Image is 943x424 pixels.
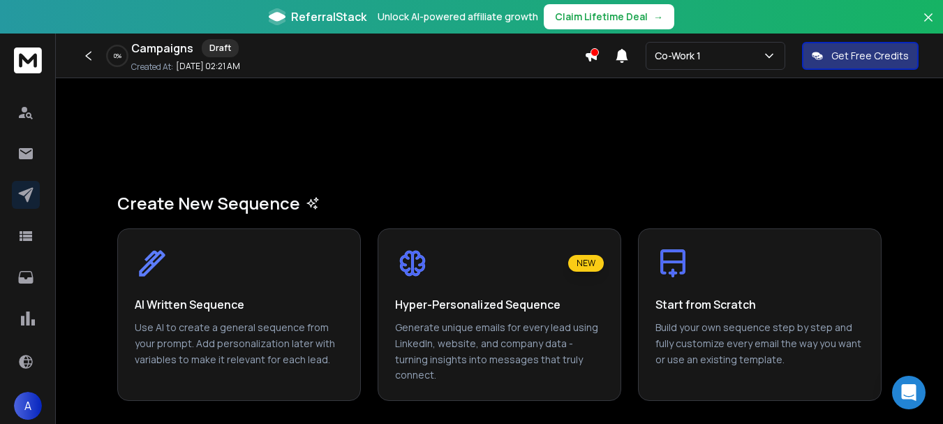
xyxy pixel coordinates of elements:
h1: Create New Sequence [117,192,882,214]
button: AI Written SequenceUse AI to create a general sequence from your prompt. Add personalization late... [117,228,361,401]
button: Close banner [919,8,937,42]
h3: AI Written Sequence [135,298,244,312]
button: NEWHyper-Personalized SequenceGenerate unique emails for every lead using LinkedIn, website, and ... [378,228,621,401]
p: Generate unique emails for every lead using LinkedIn, website, and company data - turning insight... [395,320,604,383]
h1: Campaigns [131,40,193,57]
div: Draft [202,39,239,57]
div: NEW [568,255,604,272]
p: Use AI to create a general sequence from your prompt. Add personalization later with variables to... [135,320,343,383]
button: Start from ScratchBuild your own sequence step by step and fully customize every email the way yo... [638,228,882,401]
p: Get Free Credits [831,49,909,63]
p: Unlock AI-powered affiliate growth [378,10,538,24]
p: 0 % [114,52,121,60]
p: Co-Work 1 [655,49,706,63]
h3: Hyper-Personalized Sequence [395,298,560,312]
h3: Start from Scratch [655,298,756,312]
p: [DATE] 02:21 AM [176,61,240,72]
button: A [14,392,42,420]
p: Build your own sequence step by step and fully customize every email the way you want or use an e... [655,320,864,383]
button: Get Free Credits [802,42,919,70]
button: Claim Lifetime Deal→ [544,4,674,29]
span: → [653,10,663,24]
p: Created At: [131,61,173,73]
span: ReferralStack [291,8,366,25]
div: Open Intercom Messenger [892,376,926,409]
